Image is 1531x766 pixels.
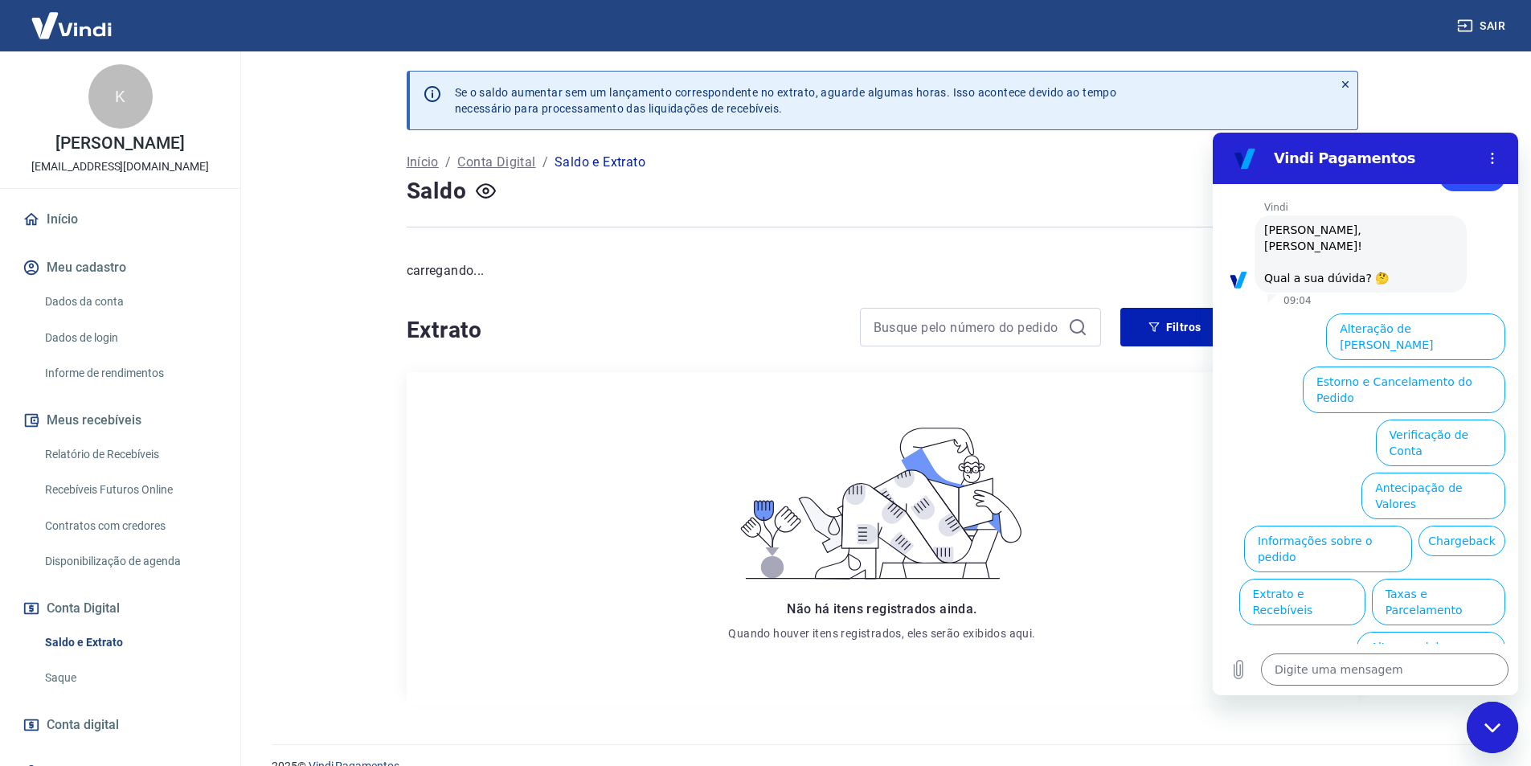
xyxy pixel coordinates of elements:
[19,707,221,743] a: Conta digital
[1120,308,1230,346] button: Filtros
[31,158,209,175] p: [EMAIL_ADDRESS][DOMAIN_NAME]
[39,357,221,390] a: Informe de rendimentos
[1213,133,1518,695] iframe: Janela de mensagens
[407,153,439,172] a: Início
[47,714,119,736] span: Conta digital
[407,261,1358,281] p: carregando...
[19,202,221,237] a: Início
[39,285,221,318] a: Dados da conta
[1467,702,1518,753] iframe: Botão para abrir a janela de mensagens, conversa em andamento
[542,153,548,172] p: /
[39,473,221,506] a: Recebíveis Futuros Online
[19,591,221,626] button: Conta Digital
[407,175,467,207] h4: Saldo
[787,601,976,616] span: Não há itens registrados ainda.
[445,153,451,172] p: /
[39,510,221,543] a: Contratos com credores
[455,84,1117,117] p: Se o saldo aumentar sem um lançamento correspondente no extrato, aguarde algumas horas. Isso acon...
[457,153,535,172] a: Conta Digital
[728,625,1035,641] p: Quando houver itens registrados, eles serão exibidos aqui.
[555,153,645,172] p: Saldo e Extrato
[39,438,221,471] a: Relatório de Recebíveis
[407,314,841,346] h4: Extrato
[39,662,221,694] a: Saque
[39,322,221,354] a: Dados de login
[19,403,221,438] button: Meus recebíveis
[19,250,221,285] button: Meu cadastro
[55,135,184,152] p: [PERSON_NAME]
[39,626,221,659] a: Saldo e Extrato
[19,1,124,50] img: Vindi
[39,545,221,578] a: Disponibilização de agenda
[874,315,1062,339] input: Busque pelo número do pedido
[88,64,153,129] div: K
[1454,11,1512,41] button: Sair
